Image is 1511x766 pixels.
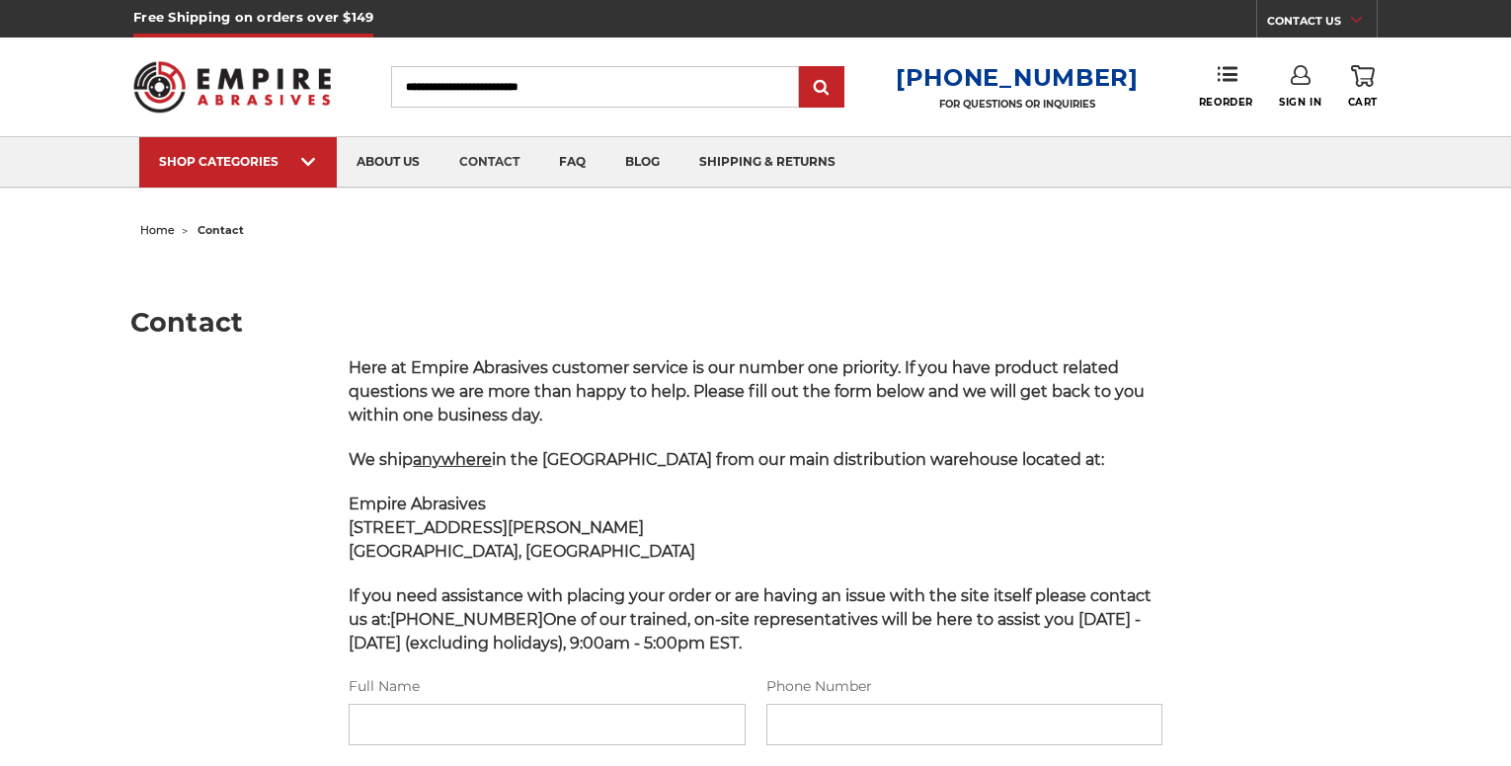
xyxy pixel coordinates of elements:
a: blog [605,137,679,188]
span: Cart [1348,96,1378,109]
span: We ship in the [GEOGRAPHIC_DATA] from our main distribution warehouse located at: [349,450,1104,469]
span: If you need assistance with placing your order or are having an issue with the site itself please... [349,586,1152,652]
span: Sign In [1279,96,1321,109]
h1: Contact [130,309,1382,336]
p: FOR QUESTIONS OR INQUIRIES [896,98,1139,111]
a: CONTACT US [1267,10,1377,38]
label: Phone Number [766,676,1162,697]
a: [PHONE_NUMBER] [896,63,1139,92]
span: anywhere [413,450,492,469]
span: Reorder [1199,96,1253,109]
a: faq [539,137,605,188]
input: Submit [802,68,841,108]
a: contact [439,137,539,188]
a: about us [337,137,439,188]
label: Full Name [349,676,745,697]
a: home [140,223,175,237]
span: contact [198,223,244,237]
img: Empire Abrasives [133,48,331,125]
span: Here at Empire Abrasives customer service is our number one priority. If you have product related... [349,358,1145,424]
a: Cart [1348,65,1378,109]
span: Empire Abrasives [349,495,486,513]
strong: [STREET_ADDRESS][PERSON_NAME] [GEOGRAPHIC_DATA], [GEOGRAPHIC_DATA] [349,518,695,561]
div: SHOP CATEGORIES [159,154,317,169]
strong: [PHONE_NUMBER] [390,610,543,629]
a: shipping & returns [679,137,855,188]
a: Reorder [1199,65,1253,108]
